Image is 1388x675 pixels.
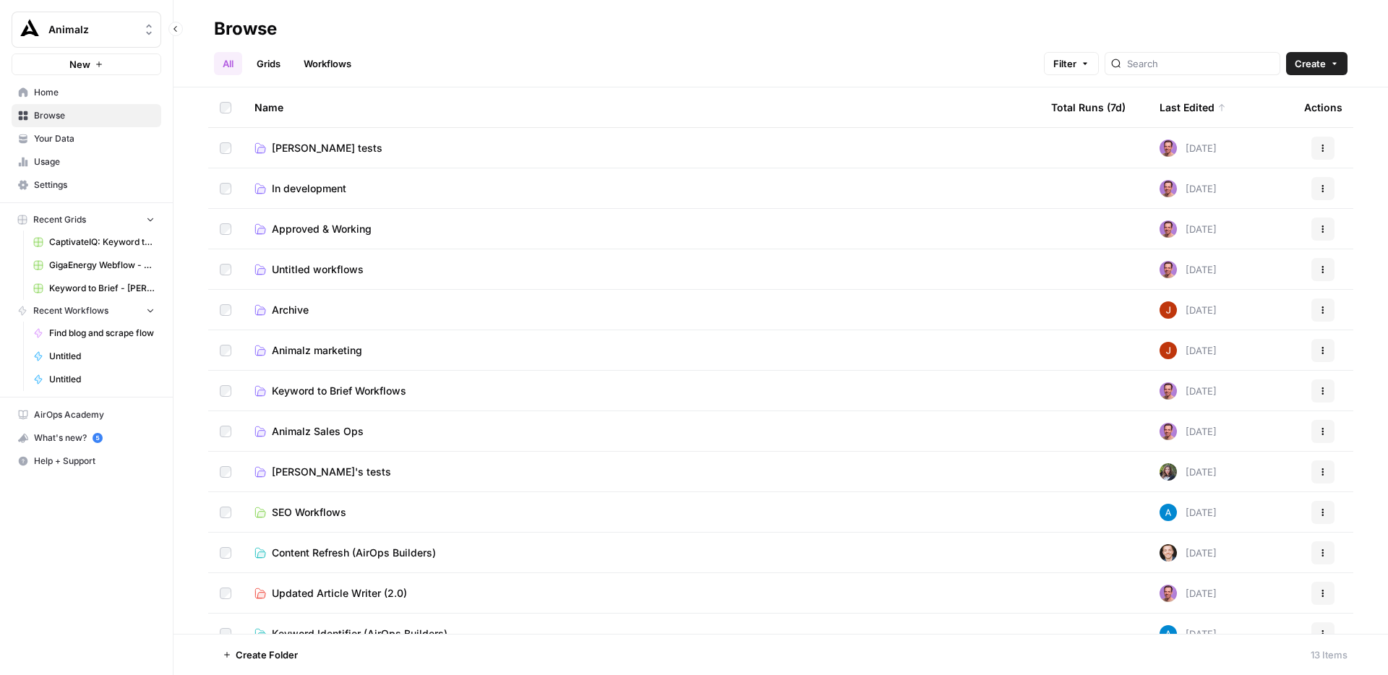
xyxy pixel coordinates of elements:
img: axfdhis7hqllw7znytczg3qeu3ls [1160,463,1177,481]
a: Animalz marketing [254,343,1028,358]
button: Help + Support [12,450,161,473]
span: Keyword to Brief - [PERSON_NAME] Code Grid [49,282,155,295]
a: 5 [93,433,103,443]
a: In development [254,181,1028,196]
a: Settings [12,173,161,197]
span: Keyword Identifier (AirOps Builders) [272,627,447,641]
span: Animalz Sales Ops [272,424,364,439]
a: Content Refresh (AirOps Builders) [254,546,1028,560]
div: Browse [214,17,277,40]
a: CaptivateIQ: Keyword to Article [27,231,161,254]
img: 6puihir5v8umj4c82kqcaj196fcw [1160,585,1177,602]
span: AirOps Academy [34,408,155,421]
span: Content Refresh (AirOps Builders) [272,546,436,560]
a: [PERSON_NAME] tests [254,141,1028,155]
span: Animalz marketing [272,343,362,358]
span: Help + Support [34,455,155,468]
a: Archive [254,303,1028,317]
a: Keyword Identifier (AirOps Builders) [254,627,1028,641]
img: 6puihir5v8umj4c82kqcaj196fcw [1160,261,1177,278]
button: Workspace: Animalz [12,12,161,48]
div: [DATE] [1160,463,1217,481]
button: Recent Grids [12,209,161,231]
div: [DATE] [1160,261,1217,278]
a: Usage [12,150,161,173]
a: Keyword to Brief - [PERSON_NAME] Code Grid [27,277,161,300]
a: Untitled [27,368,161,391]
span: Browse [34,109,155,122]
div: Last Edited [1160,87,1226,127]
img: Animalz Logo [17,17,43,43]
a: Untitled workflows [254,262,1028,277]
a: Approved & Working [254,222,1028,236]
div: [DATE] [1160,220,1217,238]
button: New [12,53,161,75]
div: [DATE] [1160,423,1217,440]
span: CaptivateIQ: Keyword to Article [49,236,155,249]
div: [DATE] [1160,585,1217,602]
span: Approved & Working [272,222,372,236]
a: GigaEnergy Webflow - Shop Inventories [27,254,161,277]
span: Recent Workflows [33,304,108,317]
span: Usage [34,155,155,168]
div: Name [254,87,1028,127]
div: [DATE] [1160,625,1217,642]
div: Actions [1304,87,1342,127]
button: Recent Workflows [12,300,161,322]
span: Keyword to Brief Workflows [272,384,406,398]
button: What's new? 5 [12,426,161,450]
img: 6puihir5v8umj4c82kqcaj196fcw [1160,139,1177,157]
span: GigaEnergy Webflow - Shop Inventories [49,259,155,272]
a: [PERSON_NAME]'s tests [254,465,1028,479]
img: 6puihir5v8umj4c82kqcaj196fcw [1160,382,1177,400]
div: What's new? [12,427,160,449]
img: o3cqybgnmipr355j8nz4zpq1mc6x [1160,625,1177,642]
a: Keyword to Brief Workflows [254,384,1028,398]
span: Filter [1053,56,1076,71]
img: o3cqybgnmipr355j8nz4zpq1mc6x [1160,504,1177,521]
div: [DATE] [1160,139,1217,157]
a: Updated Article Writer (2.0) [254,586,1028,601]
a: Home [12,81,161,104]
span: SEO Workflows [272,505,346,520]
span: Updated Article Writer (2.0) [272,586,407,601]
span: Animalz [48,22,136,37]
img: erg4ip7zmrmc8e5ms3nyz8p46hz7 [1160,342,1177,359]
a: Grids [248,52,289,75]
span: Untitled [49,373,155,386]
div: [DATE] [1160,382,1217,400]
a: Workflows [295,52,360,75]
div: [DATE] [1160,180,1217,197]
button: Create Folder [214,643,307,666]
span: Untitled workflows [272,262,364,277]
span: Settings [34,179,155,192]
span: Recent Grids [33,213,86,226]
div: [DATE] [1160,342,1217,359]
span: Untitled [49,350,155,363]
img: lgt9qu58mh3yk4jks3syankzq6oi [1160,544,1177,562]
img: erg4ip7zmrmc8e5ms3nyz8p46hz7 [1160,301,1177,319]
text: 5 [95,434,99,442]
span: New [69,57,90,72]
a: SEO Workflows [254,505,1028,520]
a: AirOps Academy [12,403,161,426]
span: [PERSON_NAME]'s tests [272,465,391,479]
a: All [214,52,242,75]
span: Find blog and scrape flow [49,327,155,340]
button: Filter [1044,52,1099,75]
span: [PERSON_NAME] tests [272,141,382,155]
input: Search [1127,56,1274,71]
img: 6puihir5v8umj4c82kqcaj196fcw [1160,180,1177,197]
span: Create Folder [236,648,298,662]
span: Archive [272,303,309,317]
span: Create [1295,56,1326,71]
div: 13 Items [1311,648,1348,662]
span: Home [34,86,155,99]
a: Untitled [27,345,161,368]
div: Total Runs (7d) [1051,87,1126,127]
img: 6puihir5v8umj4c82kqcaj196fcw [1160,220,1177,238]
span: Your Data [34,132,155,145]
div: [DATE] [1160,504,1217,521]
a: Your Data [12,127,161,150]
a: Animalz Sales Ops [254,424,1028,439]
